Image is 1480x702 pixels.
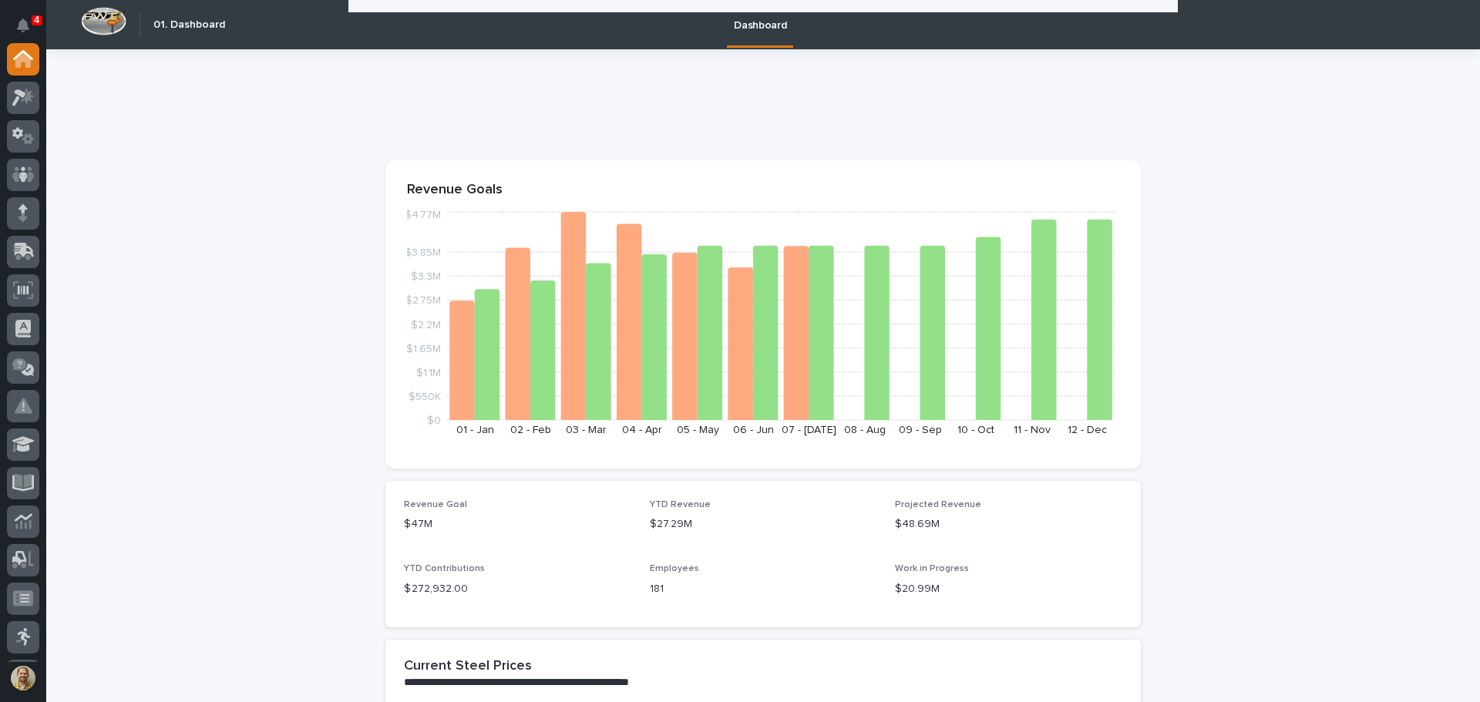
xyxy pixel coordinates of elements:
[957,425,994,435] text: 10 - Oct
[899,425,942,435] text: 09 - Sep
[81,7,126,35] img: Workspace Logo
[895,516,1122,532] p: $48.69M
[405,210,441,220] tspan: $4.77M
[566,425,607,435] text: 03 - Mar
[622,425,662,435] text: 04 - Apr
[844,425,886,435] text: 08 - Aug
[650,581,877,597] p: 181
[407,182,1119,199] p: Revenue Goals
[456,425,494,435] text: 01 - Jan
[1068,425,1107,435] text: 12 - Dec
[733,425,774,435] text: 06 - Jun
[406,343,441,354] tspan: $1.65M
[895,564,969,573] span: Work in Progress
[404,500,467,509] span: Revenue Goal
[677,425,719,435] text: 05 - May
[895,500,981,509] span: Projected Revenue
[510,425,551,435] text: 02 - Feb
[153,18,225,32] h2: 01. Dashboard
[416,367,441,378] tspan: $1.1M
[405,295,441,306] tspan: $2.75M
[7,9,39,42] button: Notifications
[404,564,485,573] span: YTD Contributions
[404,581,631,597] p: $ 272,932.00
[19,18,39,43] div: Notifications4
[650,516,877,532] p: $27.29M
[782,425,836,435] text: 07 - [DATE]
[650,564,699,573] span: Employees
[404,516,631,532] p: $47M
[895,581,1122,597] p: $20.99M
[411,271,441,282] tspan: $3.3M
[409,391,441,401] tspan: $550K
[34,15,39,25] p: 4
[411,319,441,330] tspan: $2.2M
[404,658,532,675] h2: Current Steel Prices
[7,662,39,694] button: users-avatar
[405,247,441,258] tspan: $3.85M
[1014,425,1051,435] text: 11 - Nov
[427,415,441,426] tspan: $0
[650,500,711,509] span: YTD Revenue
